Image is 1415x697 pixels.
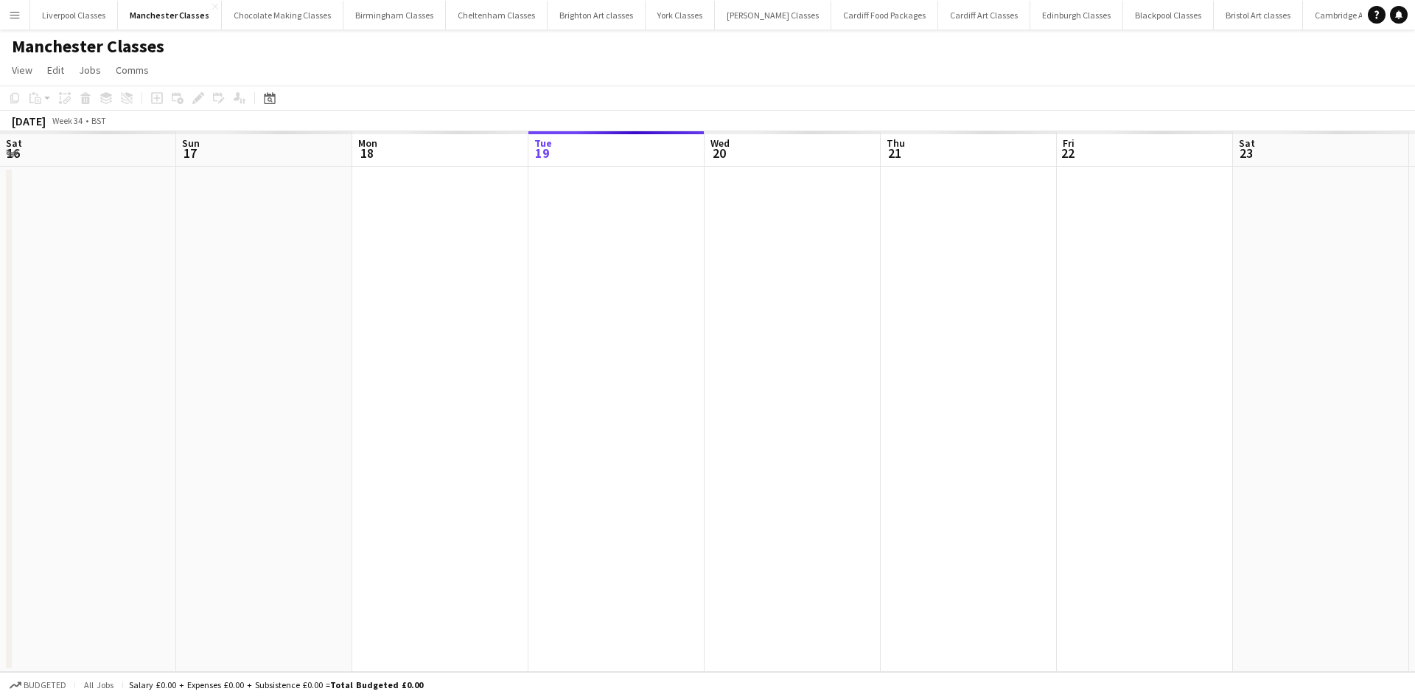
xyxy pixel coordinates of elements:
[79,63,101,77] span: Jobs
[1214,1,1303,30] button: Bristol Art classes
[12,114,46,128] div: [DATE]
[118,1,222,30] button: Manchester Classes
[24,680,66,690] span: Budgeted
[49,115,85,126] span: Week 34
[30,1,118,30] button: Liverpool Classes
[1030,1,1123,30] button: Edinburgh Classes
[81,679,116,690] span: All jobs
[41,60,70,80] a: Edit
[887,136,905,150] span: Thu
[343,1,446,30] button: Birmingham Classes
[884,145,905,162] span: 21
[222,1,343,30] button: Chocolate Making Classes
[180,145,200,162] span: 17
[91,115,106,126] div: BST
[4,145,22,162] span: 16
[646,1,715,30] button: York Classes
[47,63,64,77] span: Edit
[715,1,831,30] button: [PERSON_NAME] Classes
[1123,1,1214,30] button: Blackpool Classes
[182,136,200,150] span: Sun
[446,1,548,30] button: Cheltenham Classes
[708,145,730,162] span: 20
[12,63,32,77] span: View
[116,63,149,77] span: Comms
[1061,145,1075,162] span: 22
[358,136,377,150] span: Mon
[938,1,1030,30] button: Cardiff Art Classes
[1237,145,1255,162] span: 23
[6,60,38,80] a: View
[1063,136,1075,150] span: Fri
[7,677,69,693] button: Budgeted
[73,60,107,80] a: Jobs
[534,136,552,150] span: Tue
[1303,1,1411,30] button: Cambridge Art Classes
[110,60,155,80] a: Comms
[12,35,164,58] h1: Manchester Classes
[356,145,377,162] span: 18
[710,136,730,150] span: Wed
[1239,136,1255,150] span: Sat
[548,1,646,30] button: Brighton Art classes
[532,145,552,162] span: 19
[129,679,423,690] div: Salary £0.00 + Expenses £0.00 + Subsistence £0.00 =
[6,136,22,150] span: Sat
[831,1,938,30] button: Cardiff Food Packages
[330,679,423,690] span: Total Budgeted £0.00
